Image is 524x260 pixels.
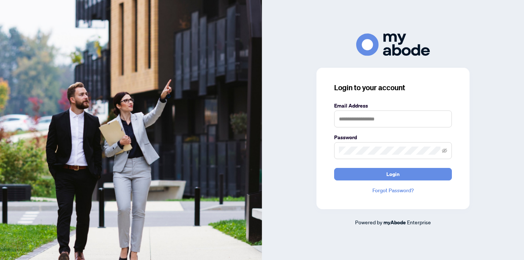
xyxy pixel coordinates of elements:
span: eye-invisible [442,148,447,153]
span: Powered by [355,219,382,225]
img: ma-logo [356,34,430,56]
a: Forgot Password? [334,186,452,194]
span: Login [386,168,400,180]
a: myAbode [383,218,406,226]
span: Enterprise [407,219,431,225]
label: Email Address [334,102,452,110]
label: Password [334,133,452,141]
button: Login [334,168,452,180]
h3: Login to your account [334,82,452,93]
